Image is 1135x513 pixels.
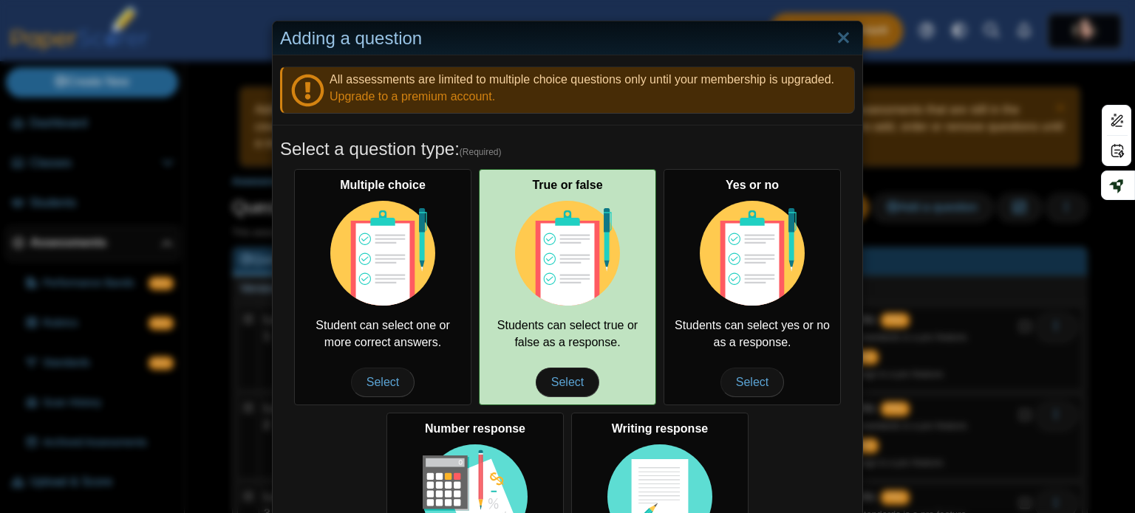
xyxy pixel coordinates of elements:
span: Select [720,368,784,397]
span: Select [351,368,415,397]
span: Select [536,368,599,397]
img: item-type-multiple-choice.svg [515,201,620,306]
div: Student can select one or more correct answers. [294,169,471,405]
b: Multiple choice [340,179,426,191]
b: Yes or no [726,179,779,191]
div: Students can select yes or no as a response. [664,169,841,405]
a: Close [832,26,855,51]
img: item-type-multiple-choice.svg [330,201,435,306]
span: (Required) [460,146,502,159]
b: Number response [425,422,525,435]
a: Upgrade to a premium account. [330,90,495,103]
img: item-type-multiple-choice.svg [700,201,805,306]
h5: Select a question type: [280,137,855,162]
b: Writing response [612,422,708,435]
div: Adding a question [273,21,862,56]
div: Students can select true or false as a response. [479,169,656,405]
div: All assessments are limited to multiple choice questions only until your membership is upgraded. [280,66,855,114]
b: True or false [532,179,602,191]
